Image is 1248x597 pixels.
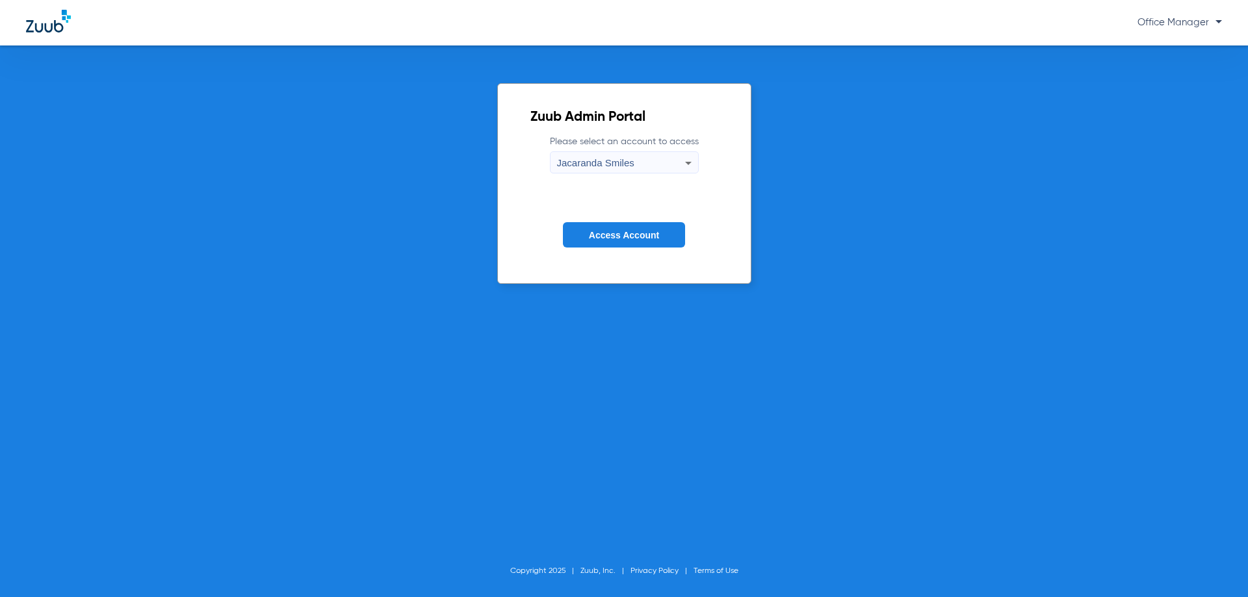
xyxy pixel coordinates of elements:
label: Please select an account to access [550,135,699,173]
img: Zuub Logo [26,10,71,32]
li: Zuub, Inc. [580,565,630,578]
h2: Zuub Admin Portal [530,111,718,124]
span: Office Manager [1137,18,1222,27]
span: Access Account [589,230,659,240]
a: Terms of Use [694,567,738,575]
a: Privacy Policy [630,567,679,575]
button: Access Account [563,222,685,248]
li: Copyright 2025 [510,565,580,578]
span: Jacaranda Smiles [557,157,634,168]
